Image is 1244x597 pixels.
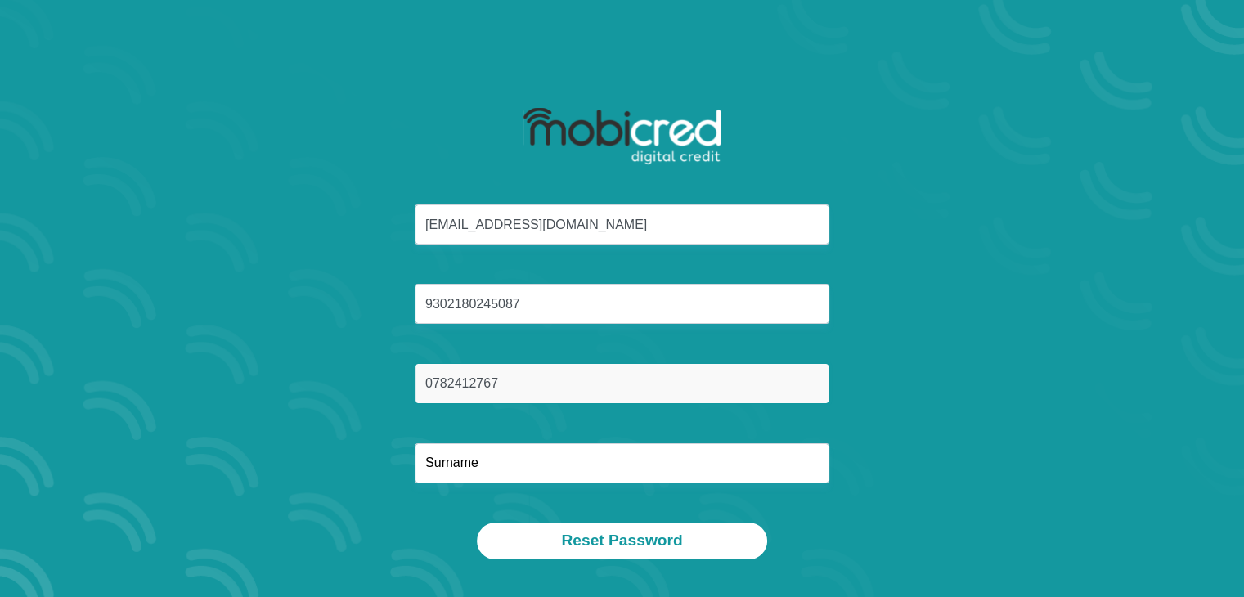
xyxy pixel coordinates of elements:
button: Reset Password [477,523,766,559]
input: ID Number [415,284,829,324]
input: Surname [415,443,829,483]
img: mobicred logo [523,108,721,165]
input: Email [415,204,829,245]
input: Cellphone Number [415,363,829,403]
